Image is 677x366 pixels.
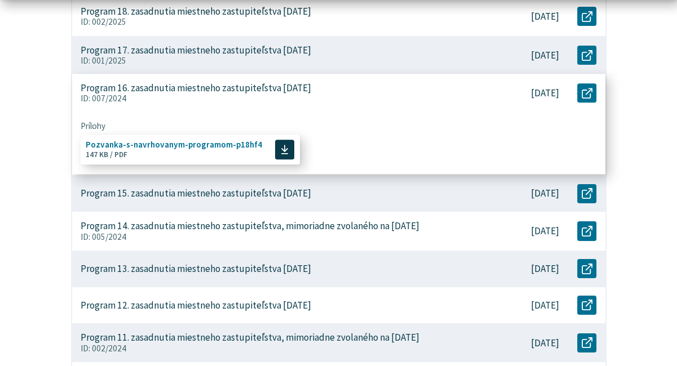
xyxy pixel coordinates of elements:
p: Program 14. zasadnutia miestneho zastupiteľstva, mimoriadne zvolaného na [DATE] [81,220,419,232]
p: Program 12. zasadnutia miestneho zastupiteľstva [DATE] [81,300,311,311]
span: Prílohy [81,121,597,131]
p: [DATE] [531,337,559,349]
p: Program 11. zasadnutia miestneho zastupiteľstva, mimoriadne zvolaného na [DATE] [81,332,419,343]
p: [DATE] [531,11,559,23]
p: Program 17. zasadnutia miestneho zastupiteľstva [DATE] [81,44,311,56]
p: Program 18. zasadnutia miestneho zastupiteľstva [DATE] [81,6,311,17]
p: ID: 007/2024 [81,94,479,104]
p: [DATE] [531,188,559,199]
p: Program 15. zasadnutia miestneho zastupiteľstva [DATE] [81,188,311,199]
span: 147 KB / PDF [86,150,127,159]
p: [DATE] [531,300,559,311]
p: ID: 001/2025 [81,56,479,66]
p: [DATE] [531,263,559,275]
p: Program 13. zasadnutia miestneho zastupiteľstva [DATE] [81,263,311,275]
a: Pozvanka-s-navrhovanym-programom-p18hf4 147 KB / PDF [81,135,300,164]
p: [DATE] [531,225,559,237]
p: ID: 002/2025 [81,17,479,27]
span: Pozvanka-s-navrhovanym-programom-p18hf4 [86,141,262,149]
p: ID: 002/2024 [81,343,479,354]
p: [DATE] [531,87,559,99]
p: [DATE] [531,50,559,61]
p: ID: 005/2024 [81,232,479,242]
p: Program 16. zasadnutia miestneho zastupiteľstva [DATE] [81,82,311,94]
